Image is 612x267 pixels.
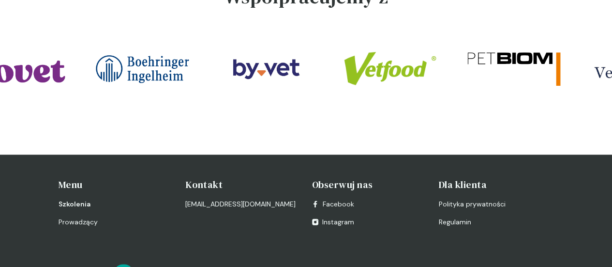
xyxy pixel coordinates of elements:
[439,217,554,227] a: Regulamin
[59,199,174,209] a: Szkolenia
[59,217,98,227] span: Prowadzący
[312,178,427,191] h4: Obserwuj nas
[439,199,554,209] a: Polityka prywatności
[467,46,560,93] img: Z5pMJZbqstJ9-ALo_Petbiom.svg
[185,199,296,209] a: [EMAIL_ADDRESS][DOMAIN_NAME]
[439,217,471,227] span: Regulamin
[220,46,313,93] img: Z5pMIpbqstJ9-ALi_ByVetlogocolorCMYK.jpg
[59,178,174,191] h4: Menu
[312,217,354,227] a: Instagram
[439,178,554,191] h4: Dla klienta
[59,199,90,209] span: Szkolenia
[59,217,174,227] a: Prowadzący
[185,178,300,191] h4: Kontakt
[343,46,436,93] img: Z5pMJ5bqstJ9-ALs_logo-www-01.png
[439,199,506,209] span: Polityka prywatności
[312,199,354,209] a: Facebook
[96,46,189,93] img: Z5pMJJbqstJ9-ALm_Boehringer.png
